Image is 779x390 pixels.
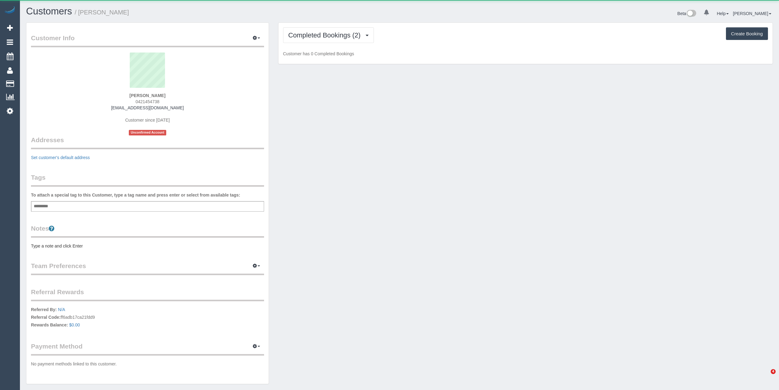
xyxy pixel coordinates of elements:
span: 4 [771,369,776,374]
p: Customer has 0 Completed Bookings [283,51,768,57]
a: Help [717,11,729,16]
a: Set customer's default address [31,155,90,160]
a: $0.00 [69,322,80,327]
legend: Notes [31,224,264,238]
span: Unconfirmed Account [129,130,166,135]
a: Beta [677,11,696,16]
label: To attach a special tag to this Customer, type a tag name and press enter or select from availabl... [31,192,240,198]
pre: Type a note and click Enter [31,243,264,249]
span: Completed Bookings (2) [288,31,364,39]
a: [EMAIL_ADDRESS][DOMAIN_NAME] [111,105,184,110]
strong: [PERSON_NAME] [129,93,165,98]
img: Automaid Logo [4,6,16,15]
button: Completed Bookings (2) [283,27,374,43]
button: Create Booking [726,27,768,40]
legend: Payment Method [31,342,264,356]
span: Customer since [DATE] [125,118,170,123]
legend: Referral Rewards [31,287,264,301]
span: 0421454738 [136,99,159,104]
label: Referred By: [31,306,57,313]
small: / [PERSON_NAME] [75,9,129,16]
a: N/A [58,307,65,312]
legend: Tags [31,173,264,187]
iframe: Intercom live chat [758,369,773,384]
legend: Customer Info [31,33,264,47]
a: Customers [26,6,72,17]
label: Rewards Balance: [31,322,68,328]
p: ff6adb17ca21fdd9 [31,306,264,330]
label: Referral Code: [31,314,60,320]
legend: Team Preferences [31,261,264,275]
a: [PERSON_NAME] [733,11,771,16]
p: No payment methods linked to this customer. [31,361,264,367]
img: New interface [686,10,696,18]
